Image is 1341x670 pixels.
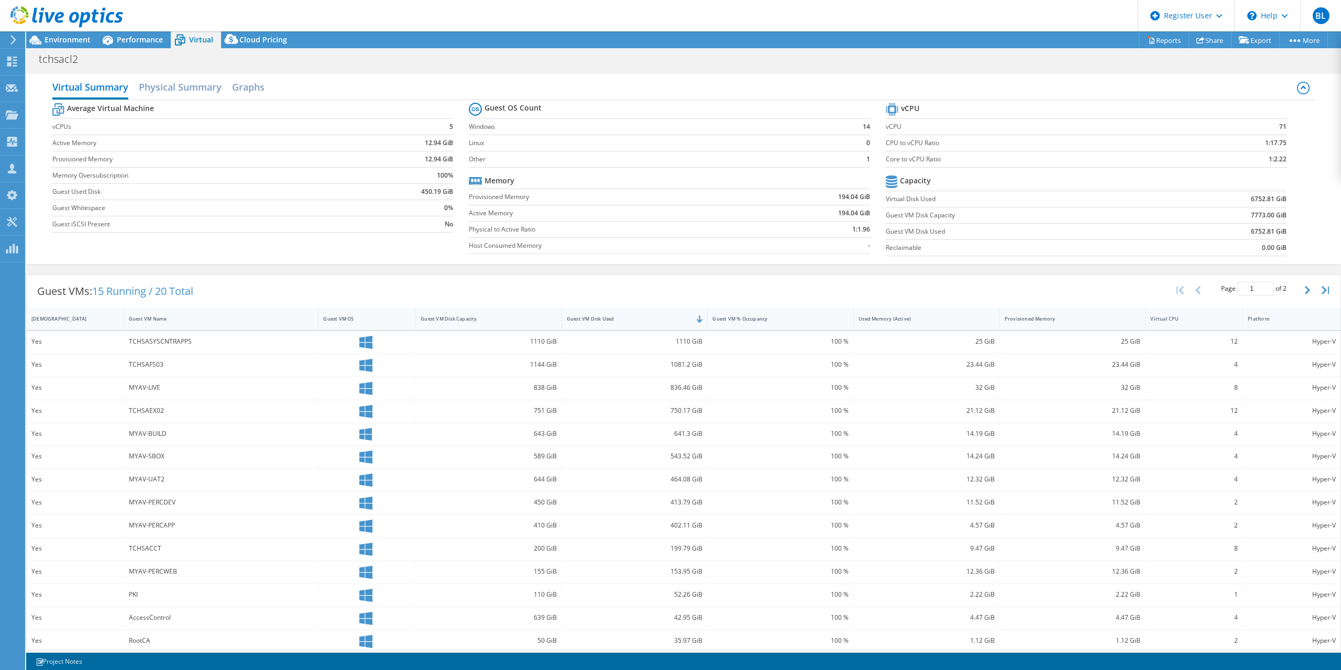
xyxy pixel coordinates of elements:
span: Cloud Pricing [239,35,287,45]
div: 4.57 GiB [1005,520,1141,531]
div: Hyper-V [1248,382,1336,393]
b: 12.94 GiB [425,138,453,148]
b: 14 [863,122,870,132]
span: Environment [45,35,91,45]
div: 9.47 GiB [1005,543,1141,554]
div: 153.95 GiB [567,566,703,577]
div: Provisioned Memory [1005,315,1128,322]
div: 836.46 GiB [567,382,703,393]
div: Yes [31,382,119,393]
b: 0.00 GiB [1262,243,1287,253]
div: Yes [31,543,119,554]
div: 200 GiB [421,543,557,554]
div: 410 GiB [421,520,557,531]
div: 2.22 GiB [1005,589,1141,600]
div: 4.57 GiB [859,520,995,531]
b: 7773.00 GiB [1251,210,1287,221]
div: 100 % [712,451,849,462]
div: 12.32 GiB [1005,474,1141,485]
div: 50 GiB [421,635,557,646]
div: MYAV-PERCDEV [129,497,314,508]
b: 1:1.96 [852,224,870,235]
svg: \n [1247,11,1257,20]
div: 464.08 GiB [567,474,703,485]
div: 4.47 GiB [1005,612,1141,623]
b: 0 [866,138,870,148]
div: 23.44 GiB [859,359,995,370]
div: 42.95 GiB [567,612,703,623]
div: TCHSACCT [129,543,314,554]
div: Yes [31,589,119,600]
b: No [445,219,453,229]
b: 6752.81 GiB [1251,226,1287,237]
div: 32 GiB [859,382,995,393]
span: Virtual [189,35,213,45]
label: Physical to Active Ratio [469,224,753,235]
div: 2 [1150,566,1238,577]
div: 8 [1150,382,1238,393]
div: PKI [129,589,314,600]
b: 12.94 GiB [425,154,453,164]
b: Memory [485,175,514,186]
div: Yes [31,359,119,370]
div: 100 % [712,382,849,393]
div: 11.52 GiB [1005,497,1141,508]
div: 100 % [712,474,849,485]
div: Hyper-V [1248,428,1336,440]
div: 8 [1150,543,1238,554]
div: 23.44 GiB [1005,359,1141,370]
div: 100 % [712,635,849,646]
div: Guest VM Disk Capacity [421,315,544,322]
div: Hyper-V [1248,405,1336,416]
b: 194.04 GiB [838,208,870,218]
label: CPU to vCPU Ratio [886,138,1181,148]
div: Virtual CPU [1150,315,1225,322]
div: 838 GiB [421,382,557,393]
b: 5 [449,122,453,132]
div: Platform [1248,315,1323,322]
div: 1110 GiB [567,336,703,347]
div: Hyper-V [1248,612,1336,623]
h1: tchsacl2 [34,53,94,65]
div: 1110 GiB [421,336,557,347]
div: Yes [31,566,119,577]
div: 14.19 GiB [1005,428,1141,440]
div: 199.79 GiB [567,543,703,554]
div: 643 GiB [421,428,557,440]
div: Yes [31,520,119,531]
div: 14.19 GiB [859,428,995,440]
div: Yes [31,336,119,347]
div: 12 [1150,405,1238,416]
div: Hyper-V [1248,497,1336,508]
div: 2.22 GiB [859,589,995,600]
div: Hyper-V [1248,543,1336,554]
label: Provisioned Memory [469,192,753,202]
div: MYAV-SBOX [129,451,314,462]
span: 2 [1283,284,1287,293]
div: 100 % [712,566,849,577]
div: MYAV-LIVE [129,382,314,393]
div: 4.47 GiB [859,612,995,623]
label: Virtual Disk Used [886,194,1157,204]
div: 100 % [712,612,849,623]
b: 450.19 GiB [421,186,453,197]
label: vCPU [886,122,1181,132]
div: 4 [1150,451,1238,462]
div: 639 GiB [421,612,557,623]
div: Yes [31,428,119,440]
div: Hyper-V [1248,520,1336,531]
label: vCPUs [52,122,357,132]
div: Used Memory (Active) [859,315,982,322]
div: 110 GiB [421,589,557,600]
b: 71 [1279,122,1287,132]
label: Guest VM Disk Used [886,226,1157,237]
div: 35.97 GiB [567,635,703,646]
label: Active Memory [52,138,357,148]
div: 12 [1150,336,1238,347]
label: Memory Oversubscription [52,170,357,181]
a: Export [1231,32,1280,48]
div: 25 GiB [1005,336,1141,347]
div: 100 % [712,543,849,554]
label: Linux [469,138,833,148]
label: Guest Used Disk [52,186,357,197]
